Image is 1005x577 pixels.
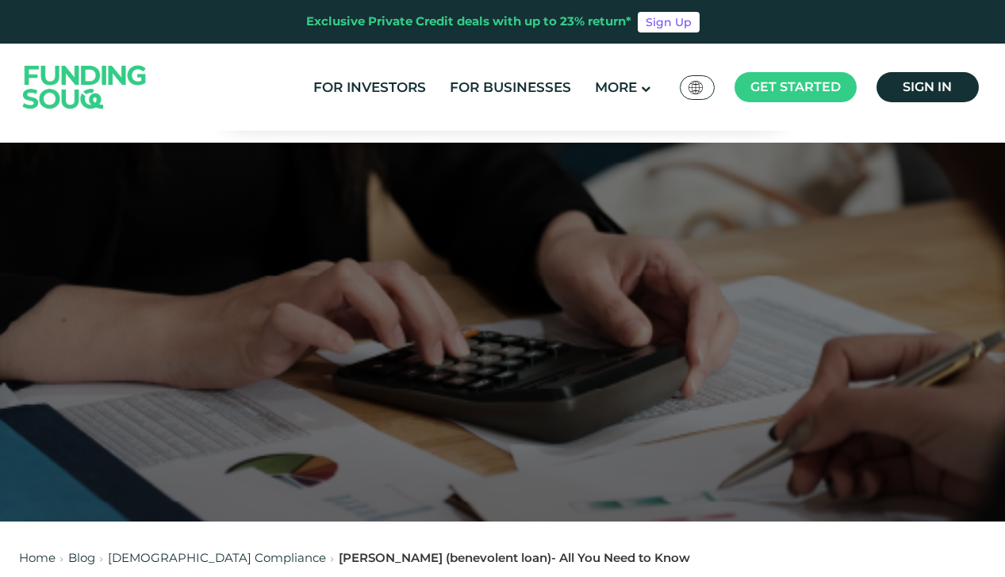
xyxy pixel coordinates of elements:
a: Home [19,550,56,565]
a: Blog [68,550,95,565]
a: Sign in [876,72,979,102]
a: For Businesses [446,75,575,101]
a: [DEMOGRAPHIC_DATA] Compliance [108,550,326,565]
div: Exclusive Private Credit deals with up to 23% return* [306,13,631,31]
span: More [595,79,637,95]
img: SA Flag [689,81,703,94]
a: For Investors [309,75,430,101]
span: Sign in [903,79,952,94]
div: [PERSON_NAME] (benevolent loan)- All You Need to Know [339,549,690,567]
img: Logo [7,47,163,127]
span: Get started [750,79,841,94]
a: Sign Up [638,12,700,32]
